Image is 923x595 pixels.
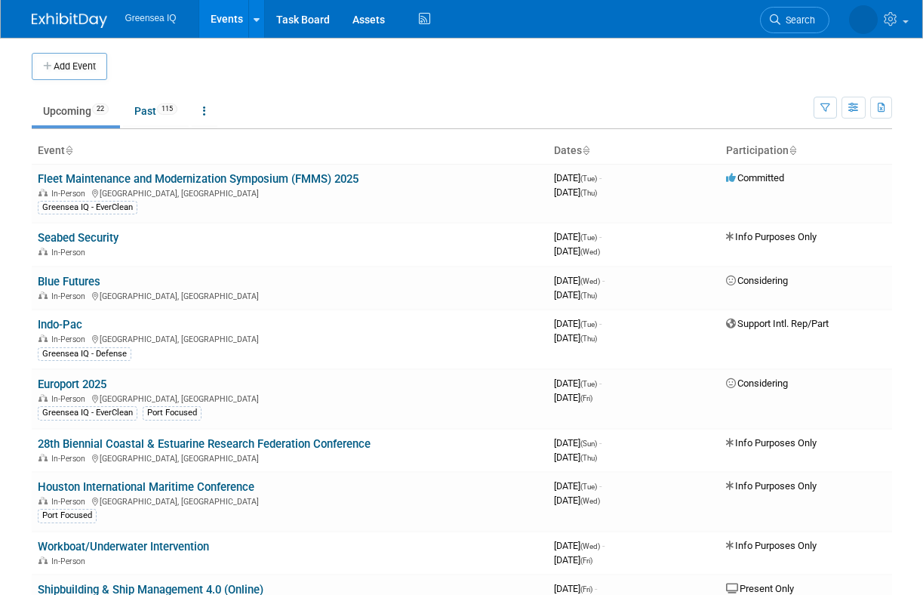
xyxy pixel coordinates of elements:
span: Present Only [726,583,794,594]
a: Past115 [123,97,189,125]
span: In-Person [51,291,90,301]
span: - [602,275,605,286]
span: [DATE] [554,231,601,242]
img: Dawn D'Angelillo [849,5,878,34]
span: [DATE] [554,583,597,594]
button: Add Event [32,53,107,80]
span: - [599,378,601,389]
span: [DATE] [554,392,592,403]
img: In-Person Event [38,334,48,342]
span: (Tue) [580,380,597,388]
a: Indo-Pac [38,318,82,331]
span: [DATE] [554,540,605,551]
span: (Wed) [580,542,600,550]
span: Support Intl. Rep/Part [726,318,829,329]
span: [DATE] [554,452,597,463]
a: Blue Futures [38,275,100,288]
span: (Fri) [580,394,592,402]
a: Sort by Event Name [65,144,72,156]
span: 22 [92,103,109,115]
span: Greensea IQ [125,13,177,23]
span: - [599,480,601,492]
span: In-Person [51,556,90,566]
span: (Wed) [580,497,600,505]
span: [DATE] [554,378,601,389]
span: Search [780,14,815,26]
span: - [599,437,601,449]
div: Greensea IQ - Defense [38,347,131,361]
span: In-Person [51,497,90,507]
span: - [599,172,601,183]
span: Considering [726,378,788,389]
img: In-Person Event [38,497,48,504]
a: Upcoming22 [32,97,120,125]
span: Info Purposes Only [726,231,817,242]
span: - [599,231,601,242]
span: (Tue) [580,233,597,242]
img: In-Person Event [38,291,48,299]
span: Considering [726,275,788,286]
span: [DATE] [554,480,601,492]
div: Port Focused [143,406,202,420]
span: [DATE] [554,275,605,286]
span: (Sun) [580,439,597,448]
span: [DATE] [554,289,597,301]
span: [DATE] [554,245,600,257]
div: [GEOGRAPHIC_DATA], [GEOGRAPHIC_DATA] [38,332,542,344]
img: In-Person Event [38,556,48,564]
span: 115 [157,103,177,115]
div: [GEOGRAPHIC_DATA], [GEOGRAPHIC_DATA] [38,452,542,464]
span: (Thu) [580,454,597,462]
span: (Tue) [580,320,597,328]
span: (Tue) [580,482,597,491]
span: [DATE] [554,437,601,449]
span: In-Person [51,394,90,404]
a: Seabed Security [38,231,118,245]
th: Event [32,138,548,164]
span: (Fri) [580,585,592,593]
span: (Tue) [580,174,597,183]
span: (Thu) [580,189,597,197]
span: - [595,583,597,594]
a: Fleet Maintenance and Modernization Symposium (FMMS) 2025 [38,172,358,186]
div: Greensea IQ - EverClean [38,201,137,214]
span: (Thu) [580,291,597,300]
span: [DATE] [554,318,601,329]
span: - [602,540,605,551]
th: Dates [548,138,720,164]
a: 28th Biennial Coastal & Estuarine Research Federation Conference [38,437,371,451]
div: [GEOGRAPHIC_DATA], [GEOGRAPHIC_DATA] [38,289,542,301]
a: Sort by Start Date [582,144,589,156]
span: (Wed) [580,277,600,285]
span: [DATE] [554,172,601,183]
img: In-Person Event [38,248,48,255]
span: (Thu) [580,334,597,343]
div: Port Focused [38,509,97,523]
span: (Fri) [580,556,592,565]
span: In-Person [51,189,90,199]
a: Houston International Maritime Conference [38,480,254,494]
img: In-Person Event [38,394,48,402]
a: Search [760,7,829,33]
a: Sort by Participation Type [789,144,796,156]
span: (Wed) [580,248,600,256]
div: [GEOGRAPHIC_DATA], [GEOGRAPHIC_DATA] [38,187,542,199]
span: Committed [726,172,784,183]
th: Participation [720,138,892,164]
img: In-Person Event [38,189,48,196]
span: Info Purposes Only [726,437,817,449]
span: Info Purposes Only [726,480,817,492]
span: [DATE] [554,495,600,506]
div: [GEOGRAPHIC_DATA], [GEOGRAPHIC_DATA] [38,392,542,404]
span: [DATE] [554,187,597,198]
img: ExhibitDay [32,13,107,28]
img: In-Person Event [38,454,48,461]
span: Info Purposes Only [726,540,817,551]
div: Greensea IQ - EverClean [38,406,137,420]
span: [DATE] [554,554,592,566]
div: [GEOGRAPHIC_DATA], [GEOGRAPHIC_DATA] [38,495,542,507]
span: In-Person [51,248,90,257]
span: In-Person [51,334,90,344]
a: Europort 2025 [38,378,106,391]
span: [DATE] [554,332,597,344]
